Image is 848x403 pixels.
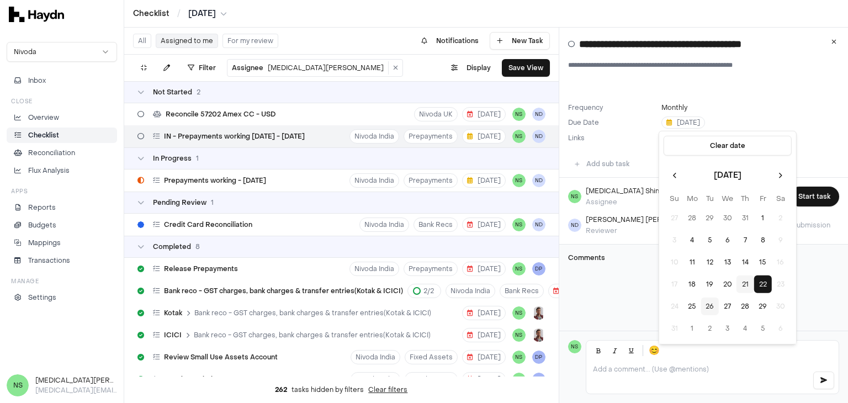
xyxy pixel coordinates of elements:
button: Prepayments [404,129,458,144]
span: 1 [211,198,214,207]
button: Tuesday, July 29th, 2025 [701,209,719,227]
a: Flux Analysis [7,163,117,178]
p: [MEDICAL_DATA][EMAIL_ADDRESS][DOMAIN_NAME] [35,385,117,395]
span: NS [568,340,581,353]
table: August 2025 [666,193,789,337]
th: Sunday [666,193,683,205]
button: Prepayments [404,173,458,188]
button: [DATE] [462,306,506,320]
a: Checklist [7,128,117,143]
button: Tuesday, August 12th, 2025 [701,253,719,271]
button: Wednesday, July 30th, 2025 [719,209,736,227]
button: Thursday, August 28th, 2025 [736,298,754,315]
button: [DATE] [462,107,506,121]
button: Clear filters [368,385,407,394]
span: NS [512,328,526,342]
button: Prepayments [404,262,458,276]
button: Friday, September 5th, 2025 [754,320,772,337]
img: JP Smit [532,328,545,342]
button: Wednesday, August 20th, 2025 [719,275,736,293]
th: Monday [683,193,701,205]
span: ICICI [164,331,182,340]
p: Mappings [28,238,61,248]
span: NS [568,190,581,203]
button: Add sub task [568,155,636,173]
span: 😊 [649,344,660,357]
a: Reports [7,200,117,215]
button: Monday, August 18th, 2025 [683,275,701,293]
span: Credit Card Reconciliation [164,220,252,229]
button: Monthly [661,103,687,112]
button: DP [532,373,545,386]
span: / [175,8,183,19]
p: Budgets [28,220,56,230]
button: NS [512,262,526,275]
button: Thursday, September 4th, 2025 [736,320,754,337]
button: 😊 [646,343,662,358]
th: Tuesday [701,193,719,205]
span: Reconcile 57202 Amex CC - USD [166,110,275,119]
button: Wednesday, August 13th, 2025 [719,253,736,271]
button: Friday, August 8th, 2025 [754,231,772,249]
p: Settings [28,293,56,303]
button: ND[PERSON_NAME] [PERSON_NAME]Reviewer [568,215,713,235]
button: NS [512,373,526,386]
th: Wednesday [719,193,736,205]
button: [DATE] [462,218,506,232]
button: Bold (Ctrl+B) [591,343,606,358]
span: [DATE] [666,118,700,127]
button: Today, Thursday, August 21st, 2025 [736,275,754,293]
button: Tuesday, August 26th, 2025 [701,298,719,315]
button: Save View [502,59,550,77]
button: Monday, August 4th, 2025 [683,231,701,249]
span: [DATE] [467,353,501,362]
button: JP Smit [532,306,545,320]
button: Notifications [415,32,485,50]
button: Filter [181,59,222,77]
button: Clear date [664,136,792,156]
button: Friday, August 22nd, 2025, selected [754,275,772,293]
span: [DATE] [467,331,501,340]
h3: Apps [11,187,28,195]
button: ND [532,130,545,143]
span: Bank reco - GST charges, bank charges & transfer entries(Kotak & ICICI) [194,309,431,317]
a: Settings [7,290,117,305]
span: ND [532,218,545,231]
button: Wednesday, September 3rd, 2025 [719,320,736,337]
span: 2 [197,88,200,97]
span: NS [512,174,526,187]
p: Overview [28,113,59,123]
button: Bank Recs [414,218,458,232]
button: Tuesday, August 5th, 2025 [701,231,719,249]
span: Not Started [153,88,192,97]
button: Monday, August 11th, 2025 [683,253,701,271]
div: [PERSON_NAME] [PERSON_NAME] [586,215,703,224]
span: [DATE] [188,8,216,19]
button: Friday, August 29th, 2025 [754,298,772,315]
span: Run depreciation [164,375,221,384]
button: NS [512,108,526,121]
label: Frequency [568,103,657,112]
button: Friday, August 1st, 2025 [754,209,772,227]
label: Links [568,134,585,142]
a: Transactions [7,253,117,268]
a: Mappings [7,235,117,251]
button: ND [532,108,545,121]
div: Reviewer [586,226,703,235]
p: Flux Analysis [28,166,70,176]
button: Monday, September 1st, 2025 [683,320,701,337]
button: Nivoda India [351,372,400,386]
span: [DATE] [467,220,501,229]
button: [DATE] [188,8,227,19]
span: Bank reco - GST charges, bank charges & transfer entries(Kotak & ICICI) [194,331,431,340]
button: [DATE] [462,372,506,386]
button: New Task [490,32,550,50]
button: Go to the Previous Month [666,167,683,184]
span: [DATE] [467,264,501,273]
a: Budgets [7,218,117,233]
button: Wednesday, August 27th, 2025 [719,298,736,315]
button: NS [512,130,526,143]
